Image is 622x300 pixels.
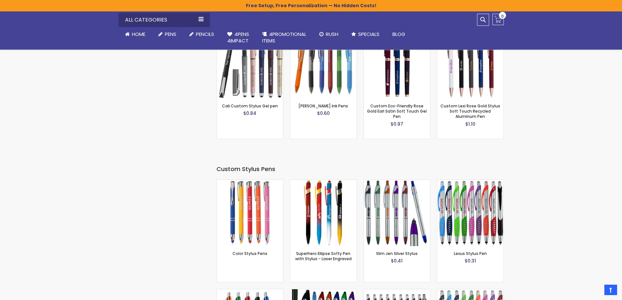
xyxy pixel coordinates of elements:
[358,31,379,38] span: Specials
[217,32,283,99] img: Cali Custom Stylus Gel pen
[317,110,330,117] span: $0.60
[367,103,427,119] a: Custom Eco-Friendly Rose Gold Earl Satin Soft Touch Gel Pen
[376,251,418,256] a: Slim Jen Silver Stylus
[196,31,214,38] span: Pencils
[232,251,267,256] a: Color Stylus Pens
[221,27,256,48] a: 4Pens4impact
[165,31,176,38] span: Pens
[437,180,503,185] a: Lexus Stylus Pen
[119,13,210,27] div: All Categories
[217,289,283,294] a: Promotional iSlimster Stylus Click Pen
[216,165,275,173] span: Custom Stylus Pens
[492,14,504,25] a: 0
[290,180,357,246] img: Superhero Ellipse Softy Pen with Stylus - Laser Engraved
[152,27,183,41] a: Pens
[183,27,221,41] a: Pencils
[132,31,145,38] span: Home
[465,121,475,127] span: $1.10
[364,180,430,185] a: Slim Jen Silver Stylus
[437,289,503,294] a: Boston Silver Stylus Pen
[227,31,249,44] span: 4Pens 4impact
[119,27,152,41] a: Home
[364,32,430,99] img: Custom Eco-Friendly Rose Gold Earl Satin Soft Touch Gel Pen
[326,31,338,38] span: Rush
[465,258,476,264] span: $0.31
[392,31,405,38] span: Blog
[345,27,386,41] a: Specials
[437,32,503,99] img: Custom Lexi Rose Gold Stylus Soft Touch Recycled Aluminum Pen
[364,289,430,294] a: Boston Stylus Pen
[364,180,430,246] img: Slim Jen Silver Stylus
[386,27,412,41] a: Blog
[391,258,403,264] span: $0.41
[604,285,617,295] a: Top
[440,103,500,119] a: Custom Lexi Rose Gold Stylus Soft Touch Recycled Aluminum Pen
[391,121,403,127] span: $0.97
[454,251,487,256] a: Lexus Stylus Pen
[290,32,357,99] img: Cliff Gel Ink Pens
[290,289,357,294] a: TouchWrite Query Stylus Pen
[295,251,352,261] a: Superhero Ellipse Softy Pen with Stylus - Laser Engraved
[217,180,283,185] a: Color Stylus Pens
[501,13,504,19] span: 0
[290,180,357,185] a: Superhero Ellipse Softy Pen with Stylus - Laser Engraved
[298,103,348,109] a: [PERSON_NAME] Ink Pens
[313,27,345,41] a: Rush
[217,180,283,246] img: Color Stylus Pens
[243,110,256,117] span: $0.84
[437,180,503,246] img: Lexus Stylus Pen
[222,103,278,109] a: Cali Custom Stylus Gel pen
[256,27,313,48] a: 4PROMOTIONALITEMS
[262,31,306,44] span: 4PROMOTIONAL ITEMS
